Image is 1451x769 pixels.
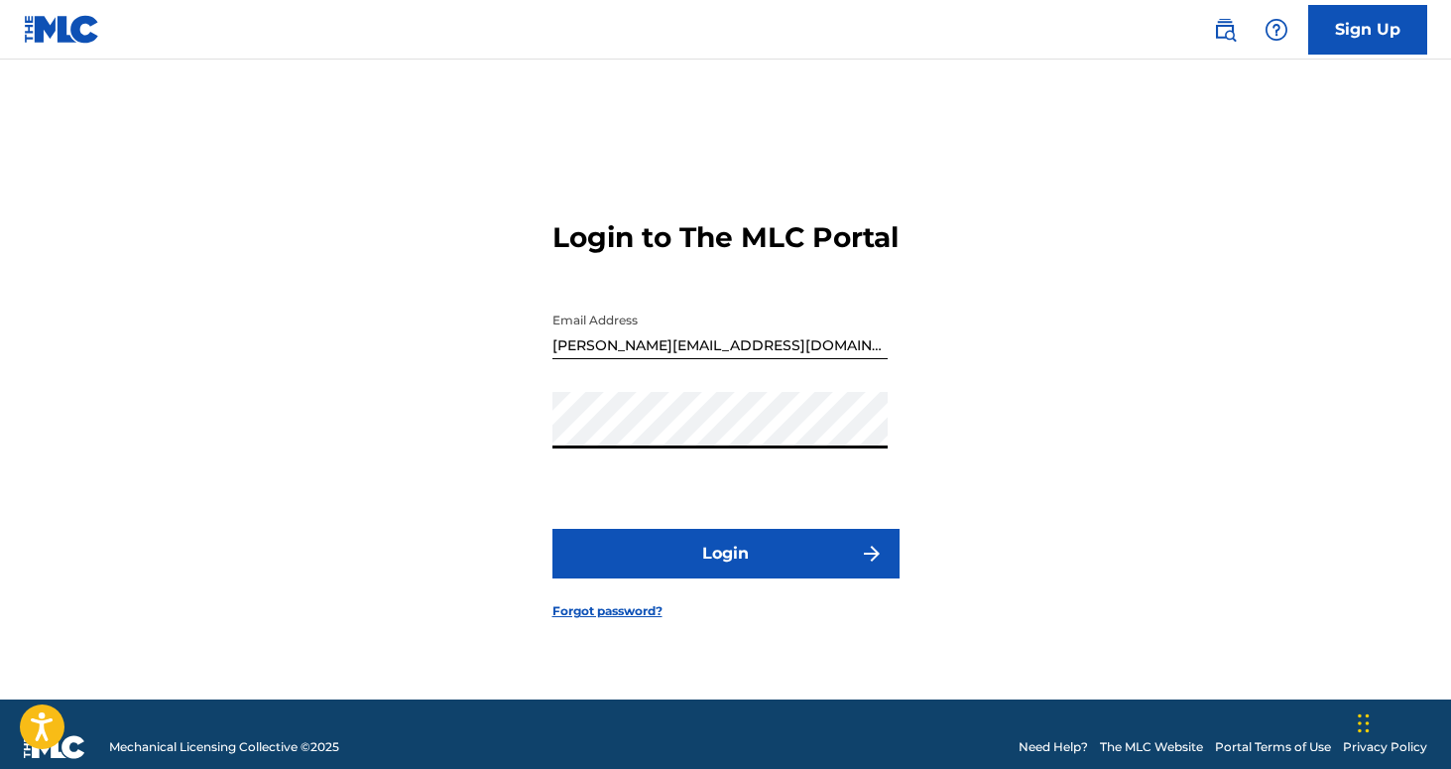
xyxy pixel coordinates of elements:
[1100,738,1203,756] a: The MLC Website
[1358,694,1370,753] div: Drag
[552,529,900,578] button: Login
[1257,10,1296,50] div: Help
[1205,10,1245,50] a: Public Search
[1352,674,1451,769] iframe: Chat Widget
[24,15,100,44] img: MLC Logo
[1019,738,1088,756] a: Need Help?
[860,542,884,566] img: f7272a7cc735f4ea7f67.svg
[1215,738,1331,756] a: Portal Terms of Use
[1213,18,1237,42] img: search
[1343,738,1427,756] a: Privacy Policy
[1308,5,1427,55] a: Sign Up
[24,735,85,759] img: logo
[1265,18,1288,42] img: help
[552,220,899,255] h3: Login to The MLC Portal
[552,602,663,620] a: Forgot password?
[109,738,339,756] span: Mechanical Licensing Collective © 2025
